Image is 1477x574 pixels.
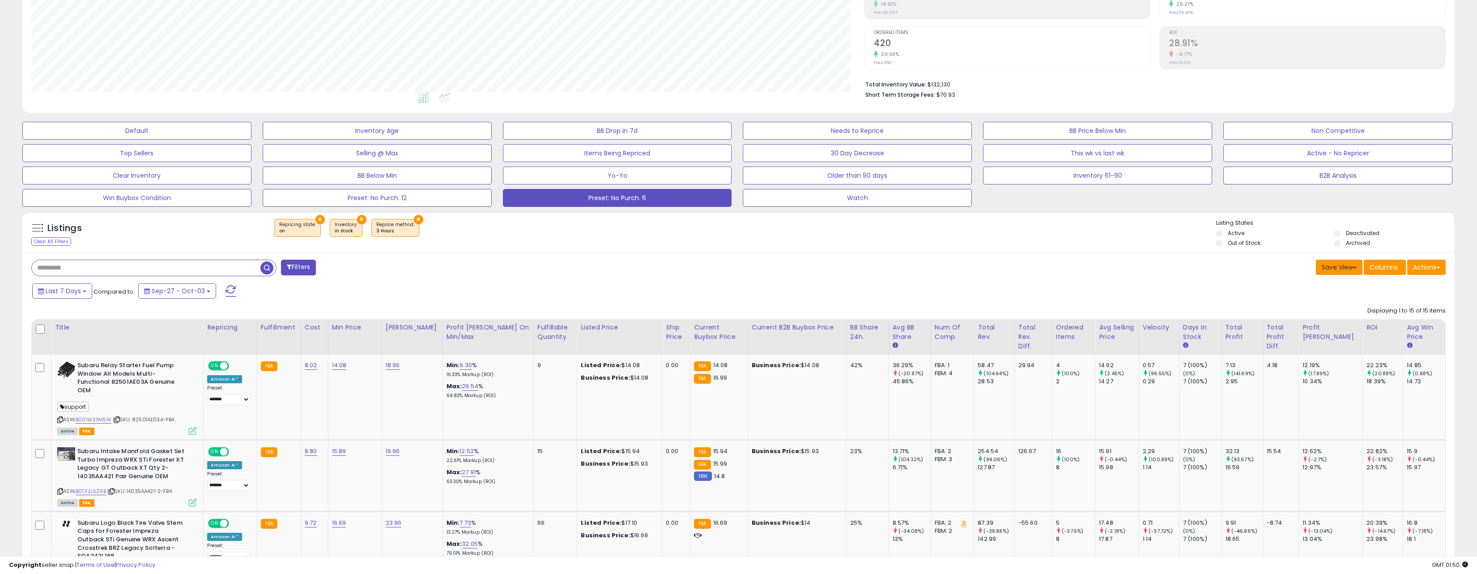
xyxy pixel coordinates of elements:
div: $15.93 [752,447,839,455]
a: 9.30 [460,361,472,370]
button: Non Competitive [1223,122,1452,140]
span: 14.8 [714,472,725,480]
small: (0%) [1183,370,1196,377]
h2: 420 [874,38,1150,50]
span: | SKU: 14035AA421-2-FBA [107,488,172,495]
div: 4 [1056,361,1095,369]
small: (-34.08%) [898,527,924,535]
small: Prev: $2,394 [874,10,898,15]
div: on [279,228,316,234]
div: Current Buybox Price [694,323,744,342]
b: Subaru Intake Manifold Gasket Set Turbo Impreza WRX STi Forester XT Legacy GT Outback XT Qty 2-14... [77,447,186,483]
div: 23.98% [1366,535,1403,543]
div: 4.18 [1267,361,1292,369]
div: 13.04% [1302,535,1362,543]
div: 7.13 [1226,361,1263,369]
a: 16.69 [332,518,346,527]
div: Amazon AI * [207,375,242,383]
small: FBA [694,361,711,371]
div: Velocity [1143,323,1175,332]
div: Cost [305,323,324,332]
small: (0.88%) [1413,370,1432,377]
div: Clear All Filters [31,237,71,246]
div: -8.74 [1267,519,1292,527]
button: Watch [743,189,972,207]
span: 15.99 [713,459,728,468]
button: × [315,215,325,224]
a: 7.73 [460,518,471,527]
div: 1.14 [1143,535,1179,543]
div: 45.86% [893,377,931,386]
b: Min: [447,361,460,369]
a: 12.52 [460,447,474,456]
div: $17.10 [581,519,655,527]
button: Win Buybox Condition [22,189,251,207]
div: in stock [335,228,358,234]
button: BB Price Below Min [983,122,1212,140]
div: 8 [1056,463,1095,471]
div: 17.87 [1099,535,1139,543]
span: FBA [79,428,94,435]
small: (-38.88%) [983,527,1009,535]
b: Short Term Storage Fees: [865,91,935,99]
button: Default [22,122,251,140]
div: 16.59 [1226,463,1263,471]
div: 0.00 [666,447,683,455]
div: % [447,519,527,535]
div: 14.62 [1099,361,1139,369]
span: 16.99 [713,373,728,382]
small: (-2.18%) [1105,527,1125,535]
div: 7 (100%) [1183,361,1222,369]
div: 16 [1056,447,1095,455]
div: 15.54 [1267,447,1292,455]
div: FBM: 2 [935,527,967,535]
b: Business Price: [581,459,630,468]
img: 51DluKYymwL._SL40_.jpg [57,447,75,461]
div: 15.98 [1099,463,1139,471]
div: Fulfillable Quantity [537,323,574,342]
div: 5 [1056,519,1095,527]
span: ROI [1169,30,1445,35]
small: (2.45%) [1105,370,1124,377]
div: [PERSON_NAME] [386,323,439,332]
div: Min Price [332,323,378,332]
small: (-0.44%) [1413,456,1435,463]
div: Amazon AI * [207,533,242,541]
a: Terms of Use [77,561,115,569]
div: 58.47 [978,361,1014,369]
div: 13% [893,535,931,543]
div: Avg Selling Price [1099,323,1135,342]
button: Older than 90 days [743,167,972,184]
div: FBA: 1 [935,361,967,369]
span: Inventory : [335,221,358,235]
button: Columns [1364,260,1406,275]
div: 23.57% [1366,463,1403,471]
div: 22.82% [1366,447,1403,455]
button: Yo-Yo [503,167,732,184]
div: 2.95 [1226,377,1263,386]
div: 16.8 [1407,519,1445,527]
b: Listed Price: [581,361,621,369]
div: 2.29 [1143,447,1179,455]
button: This wk vs last wk [983,144,1212,162]
div: -55.60 [1018,519,1045,527]
small: 25.27% [1173,1,1193,8]
div: Profit [PERSON_NAME] [1302,323,1359,342]
div: 9.91 [1226,519,1263,527]
a: 19.96 [386,447,400,456]
small: Prev: 26.40% [1169,10,1193,15]
div: Preset: [207,385,250,405]
small: (100%) [1062,456,1080,463]
div: 15.9 [1407,447,1445,455]
small: (96.55%) [1149,370,1171,377]
p: Listing States: [1216,219,1455,227]
div: 42% [850,361,882,369]
button: Preset: No Purch. 6 [503,189,732,207]
button: Active - No Repricer [1223,144,1452,162]
small: (0%) [1183,527,1196,535]
small: FBM [694,471,711,481]
b: Business Price: [581,373,630,382]
small: (104.32%) [898,456,923,463]
div: FBM: 3 [935,455,967,463]
button: Top Sellers [22,144,251,162]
